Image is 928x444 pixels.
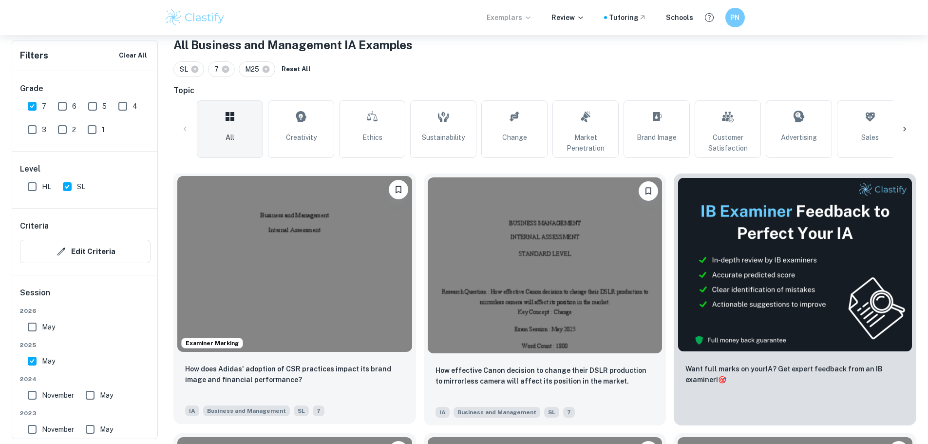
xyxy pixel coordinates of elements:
[725,8,745,27] button: PN
[185,364,404,385] p: How does Adidas' adoption of CSR practices impact its brand image and financial performance?
[173,36,916,54] h1: All Business and Management IA Examples
[428,177,663,353] img: Business and Management IA example thumbnail: How effective Canon decision to change t
[861,132,879,143] span: Sales
[20,341,151,349] span: 2025
[286,132,317,143] span: Creativity
[226,132,234,143] span: All
[239,61,275,77] div: M25
[544,407,559,418] span: SL
[20,375,151,384] span: 2024
[173,85,916,97] h6: Topic
[609,12,646,23] a: Tutoring
[20,163,151,175] h6: Level
[678,177,912,352] img: Thumbnail
[20,240,151,263] button: Edit Criteria
[20,409,151,418] span: 2023
[100,424,113,435] span: May
[20,220,49,232] h6: Criteria
[362,132,382,143] span: Ethics
[551,12,585,23] p: Review
[424,174,666,425] a: BookmarkHow effective Canon decision to change their DSLR production to mirrorless camera will af...
[72,124,76,135] span: 2
[208,61,235,77] div: 7
[637,132,677,143] span: Brand Image
[182,339,243,347] span: Examiner Marking
[436,365,655,386] p: How effective Canon decision to change their DSLR production to mirrorless camera will affect its...
[20,307,151,315] span: 2026
[164,8,226,27] img: Clastify logo
[20,287,151,307] h6: Session
[729,12,740,23] h6: PN
[279,62,313,77] button: Reset All
[294,405,309,416] span: SL
[42,424,74,435] span: November
[20,83,151,95] h6: Grade
[42,322,55,332] span: May
[214,64,223,75] span: 7
[42,390,74,401] span: November
[180,64,192,75] span: SL
[245,64,264,75] span: M25
[72,101,76,112] span: 6
[557,132,614,154] span: Market Penetration
[422,132,465,143] span: Sustainability
[42,101,46,112] span: 7
[718,376,726,384] span: 🎯
[77,181,85,192] span: SL
[674,174,916,425] a: ThumbnailWant full marks on yourIA? Get expert feedback from an IB examiner!
[173,174,416,425] a: Examiner MarkingBookmarkHow does Adidas' adoption of CSR practices impact its brand image and fin...
[185,405,199,416] span: IA
[116,48,150,63] button: Clear All
[42,356,55,367] span: May
[42,181,51,192] span: HL
[389,180,408,199] button: Bookmark
[666,12,693,23] a: Schools
[563,407,575,418] span: 7
[454,407,540,418] span: Business and Management
[639,181,658,201] button: Bookmark
[102,124,105,135] span: 1
[177,176,412,352] img: Business and Management IA example thumbnail: How does Adidas' adoption of CSR practic
[701,9,718,26] button: Help and Feedback
[313,405,324,416] span: 7
[133,101,137,112] span: 4
[436,407,450,418] span: IA
[100,390,113,401] span: May
[699,132,757,154] span: Customer Satisfaction
[20,49,48,62] h6: Filters
[487,12,532,23] p: Exemplars
[173,61,204,77] div: SL
[203,405,290,416] span: Business and Management
[781,132,817,143] span: Advertising
[42,124,46,135] span: 3
[502,132,527,143] span: Change
[102,101,107,112] span: 5
[685,364,905,385] p: Want full marks on your IA ? Get expert feedback from an IB examiner!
